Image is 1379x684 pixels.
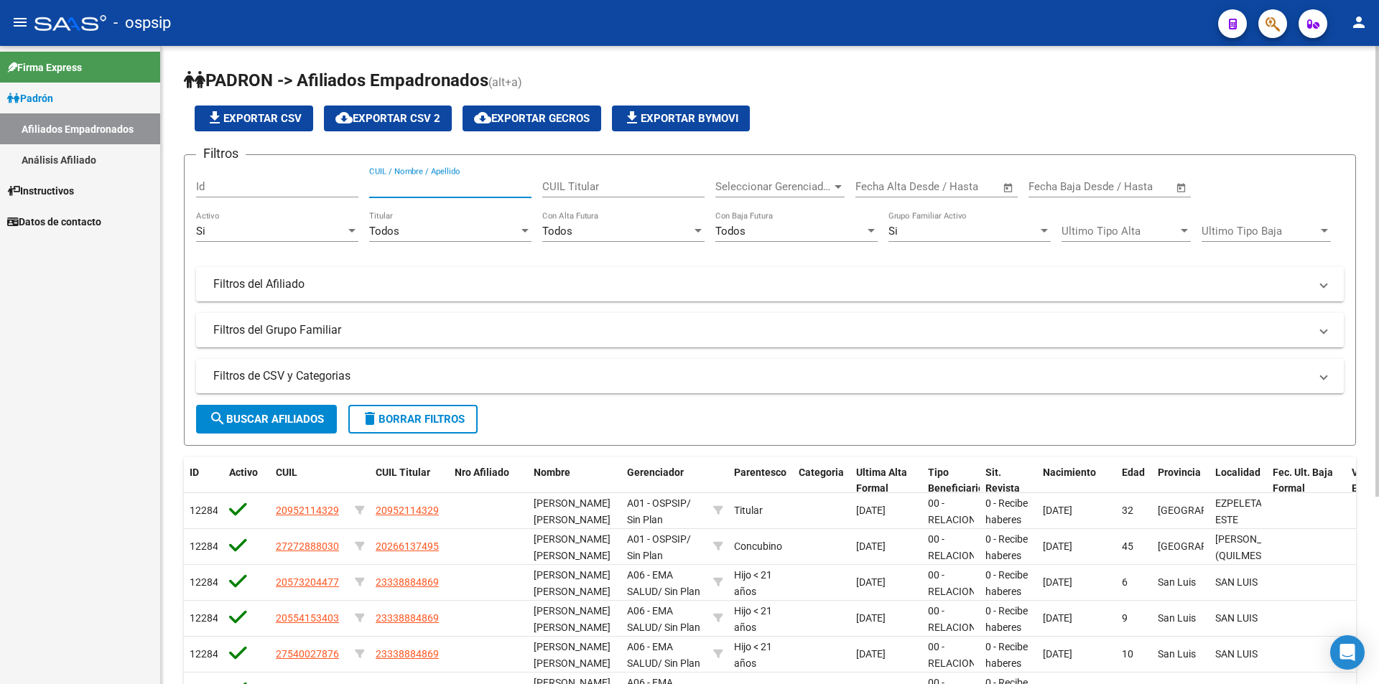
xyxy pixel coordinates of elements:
span: 00 - RELACION DE DEPENDENCIA [928,533,995,594]
span: Exportar CSV [206,112,302,125]
span: Datos de contacto [7,214,101,230]
mat-panel-title: Filtros del Grupo Familiar [213,322,1309,338]
span: A01 - OSPSIP [627,533,687,545]
span: 122841 [190,648,224,660]
span: [PERSON_NAME] (QUILMES) [1215,533,1292,561]
datatable-header-cell: Activo [223,457,270,505]
span: [DATE] [1043,612,1072,624]
mat-icon: menu [11,14,29,31]
span: 0 - Recibe haberes regularmente [985,533,1045,578]
span: / Sin Plan [658,657,700,669]
datatable-header-cell: CUIL [270,457,349,505]
span: Hijo < 21 años [734,641,772,669]
span: A01 - OSPSIP [627,497,687,509]
span: San Luis [1158,612,1196,624]
span: Provincia [1158,467,1201,478]
span: Exportar CSV 2 [335,112,440,125]
span: 23338884869 [376,576,439,588]
span: Categoria [799,467,844,478]
mat-panel-title: Filtros de CSV y Categorias [213,368,1309,384]
span: Activo [229,467,258,478]
span: Firma Express [7,60,82,75]
datatable-header-cell: Nombre [528,457,621,505]
span: 6 [1122,576,1128,588]
span: 20573204477 [276,576,339,588]
mat-icon: search [209,410,226,427]
button: Buscar Afiliados [196,405,337,434]
span: Titular [734,505,763,516]
mat-icon: file_download [623,109,641,126]
span: 27540027876 [276,648,339,660]
span: 23338884869 [376,648,439,660]
span: 10 [1122,648,1133,660]
datatable-header-cell: Edad [1116,457,1152,505]
span: 23338884869 [376,612,439,624]
datatable-header-cell: Localidad [1209,457,1267,505]
input: End date [915,180,985,193]
mat-icon: cloud_download [335,109,353,126]
input: End date [1088,180,1158,193]
span: 0 - Recibe haberes regularmente [985,605,1045,650]
span: 00 - RELACION DE DEPENDENCIA [928,605,995,665]
mat-expansion-panel-header: Filtros de CSV y Categorias [196,359,1344,393]
mat-icon: file_download [206,109,223,126]
span: Instructivos [7,183,74,199]
span: Fec. Ult. Baja Formal [1273,467,1333,495]
input: Start date [1029,180,1075,193]
button: Exportar CSV 2 [324,106,452,131]
span: A06 - EMA SALUD [627,605,673,633]
input: Start date [855,180,902,193]
span: [PERSON_NAME] [PERSON_NAME] [534,569,610,597]
span: SAN LUIS [1215,612,1258,624]
span: Parentesco [734,467,786,478]
span: 0 - Recibe haberes regularmente [985,569,1045,614]
span: A06 - EMA SALUD [627,569,673,597]
span: Seleccionar Gerenciador [715,180,832,193]
span: Hijo < 21 años [734,605,772,633]
span: Exportar GECROS [474,112,590,125]
datatable-header-cell: Provincia [1152,457,1209,505]
span: 20952114329 [276,505,339,516]
span: 20266137495 [376,540,439,552]
span: 20554153403 [276,612,339,624]
button: Borrar Filtros [348,405,478,434]
span: CUIL Titular [376,467,430,478]
button: Exportar Bymovi [612,106,750,131]
span: Edad [1122,467,1145,478]
span: Exportar Bymovi [623,112,738,125]
span: [PERSON_NAME] [PERSON_NAME] [534,533,610,561]
span: 00 - RELACION DE DEPENDENCIA [928,569,995,629]
span: SAN LUIS [1215,648,1258,660]
button: Open calendar [1174,179,1190,196]
span: - ospsip [113,7,171,39]
div: [DATE] [856,610,916,627]
button: Exportar GECROS [463,106,601,131]
span: 122842 [190,612,224,624]
span: 00 - RELACION DE DEPENDENCIA [928,497,995,558]
span: San Luis [1158,576,1196,588]
span: [DATE] [1043,576,1072,588]
button: Open calendar [1000,179,1017,196]
span: 9 [1122,612,1128,624]
span: Ultima Alta Formal [856,467,907,495]
span: 32 [1122,505,1133,516]
span: Localidad [1215,467,1260,478]
span: Borrar Filtros [361,413,465,426]
span: 122844 [190,540,224,552]
div: [DATE] [856,502,916,519]
span: 45 [1122,540,1133,552]
datatable-header-cell: Tipo Beneficiario [922,457,980,505]
span: EZPELETA ESTE [1215,497,1262,525]
span: Padrón [7,90,53,106]
div: [DATE] [856,574,916,591]
mat-panel-title: Filtros del Afiliado [213,276,1309,292]
mat-expansion-panel-header: Filtros del Afiliado [196,267,1344,301]
span: PADRON -> Afiliados Empadronados [184,70,488,90]
mat-icon: delete [361,410,379,427]
datatable-header-cell: ID [184,457,223,505]
h3: Filtros [196,144,246,164]
datatable-header-cell: Ultima Alta Formal [850,457,922,505]
span: Si [196,225,205,238]
span: Nro Afiliado [455,467,509,478]
span: Tipo Beneficiario [928,467,984,495]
